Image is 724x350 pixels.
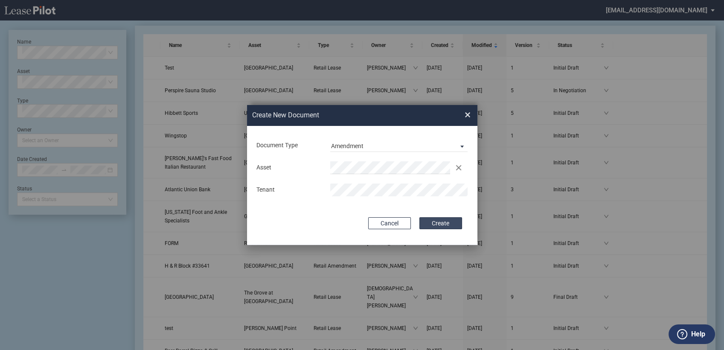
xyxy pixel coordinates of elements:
[247,105,477,245] md-dialog: Create New ...
[368,217,411,229] button: Cancel
[419,217,462,229] button: Create
[331,143,363,149] div: Amendment
[252,111,434,120] h2: Create New Document
[251,141,325,150] div: Document Type
[330,139,468,152] md-select: Document Type: Amendment
[251,163,325,172] div: Asset
[691,329,705,340] label: Help
[465,108,471,122] span: ×
[251,186,325,194] div: Tenant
